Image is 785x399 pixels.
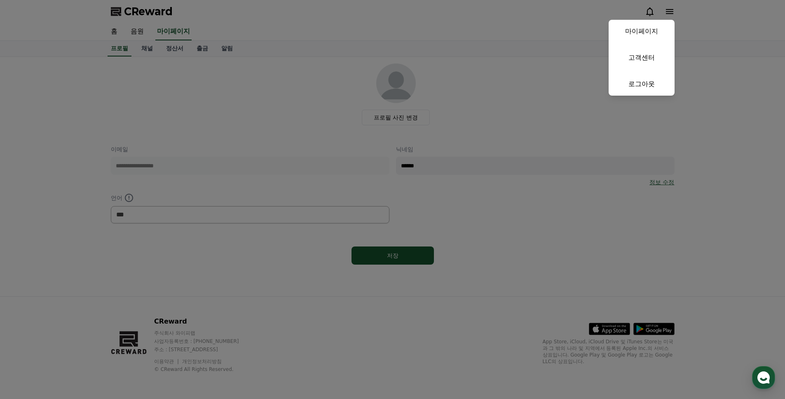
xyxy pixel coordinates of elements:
a: 고객센터 [609,46,675,69]
a: 홈 [2,261,54,282]
span: 설정 [127,274,137,280]
span: 대화 [75,274,85,281]
a: 대화 [54,261,106,282]
span: 홈 [26,274,31,280]
a: 마이페이지 [609,20,675,43]
a: 설정 [106,261,158,282]
a: 로그아웃 [609,73,675,96]
button: 마이페이지 고객센터 로그아웃 [609,20,675,96]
